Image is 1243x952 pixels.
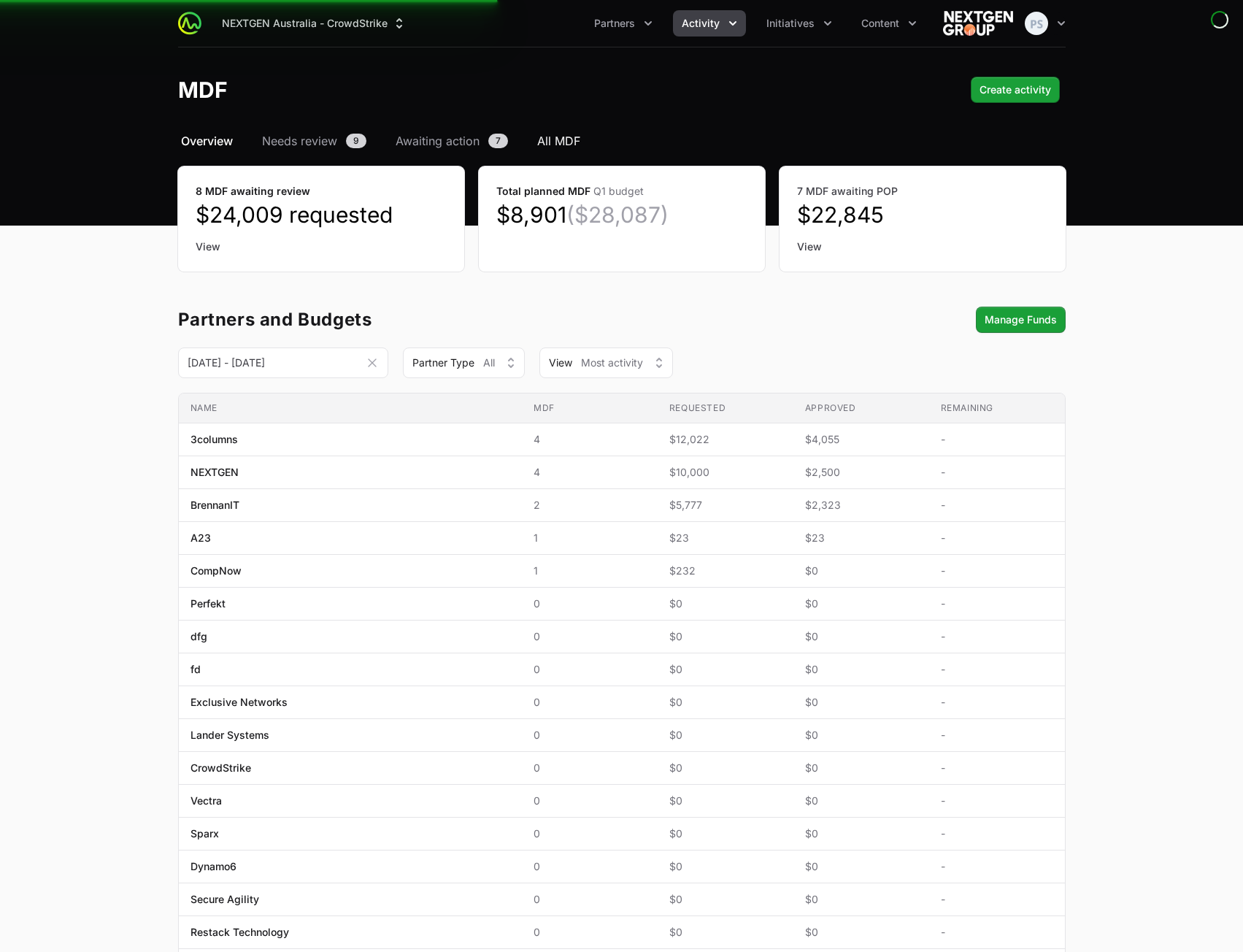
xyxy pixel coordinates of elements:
[805,826,917,841] span: $0
[534,498,646,513] span: 2
[178,77,228,103] h1: MDF
[196,201,447,228] dd: $24,009 requested
[259,132,369,150] a: Needs review9
[191,465,239,480] span: NEXTGEN
[191,925,289,940] span: Restack Technology
[941,925,1053,940] span: -
[201,10,925,37] div: Main navigation
[196,184,447,199] dt: 8 MDF awaiting review
[178,132,236,150] a: Overview
[191,892,259,907] span: Secure Agility
[488,134,508,148] span: 7
[594,16,635,31] span: Partners
[191,498,239,513] span: BrennanIT
[669,662,782,677] span: $0
[549,356,572,370] span: View
[534,892,646,907] span: 0
[669,925,782,940] span: $0
[412,356,474,370] span: Partner Type
[793,394,929,423] th: Approved
[853,10,925,37] button: Content
[805,465,917,480] span: $2,500
[941,596,1053,611] span: -
[941,629,1053,644] span: -
[534,432,646,447] span: 4
[805,629,917,644] span: $0
[593,185,644,197] span: Q1 budget
[941,662,1053,677] span: -
[393,132,511,150] a: Awaiting action7
[929,394,1065,423] th: Remaining
[669,629,782,644] span: $0
[805,892,917,907] span: $0
[669,794,782,808] span: $0
[191,695,288,710] span: Exclusive Networks
[941,794,1053,808] span: -
[191,662,201,677] span: fd
[669,761,782,775] span: $0
[941,859,1053,874] span: -
[805,728,917,742] span: $0
[758,10,841,37] div: Initiatives menu
[585,10,661,37] div: Partners menu
[971,77,1060,103] div: Primary actions
[534,794,646,808] span: 0
[496,184,747,199] dt: Total planned MDF
[805,432,917,447] span: $4,055
[853,10,925,37] div: Content menu
[941,695,1053,710] span: -
[673,10,746,37] button: Activity
[191,564,242,578] span: CompNow
[196,239,447,254] a: View
[178,348,1066,378] section: MDF overview filters
[181,132,233,150] span: Overview
[191,859,236,874] span: Dynamo6
[805,794,917,808] span: $0
[805,859,917,874] span: $0
[941,892,1053,907] span: -
[766,16,815,31] span: Initiatives
[191,728,269,742] span: Lander Systems
[861,16,899,31] span: Content
[669,498,782,513] span: $5,777
[178,353,388,372] div: Date range picker
[534,629,646,644] span: 0
[213,10,415,37] button: NEXTGEN Australia - CrowdStrike
[213,10,415,37] div: Supplier switch menu
[534,662,646,677] span: 0
[805,531,917,545] span: $23
[483,356,495,370] span: All
[396,132,480,150] span: Awaiting action
[534,695,646,710] span: 0
[669,432,782,447] span: $12,022
[797,184,1048,199] dt: 7 MDF awaiting POP
[191,596,226,611] span: Perfekt
[539,348,673,378] button: ViewMost activity
[534,596,646,611] span: 0
[534,925,646,940] span: 0
[669,531,782,545] span: $23
[179,394,522,423] th: Name
[673,10,746,37] div: Activity menu
[943,9,1013,38] img: NEXTGEN Australia
[805,695,917,710] span: $0
[669,892,782,907] span: $0
[941,498,1053,513] span: -
[669,465,782,480] span: $10,000
[941,465,1053,480] span: -
[522,394,658,423] th: MDF
[976,307,1066,333] button: Manage Funds
[178,311,372,329] h3: Partners and Budgets
[191,531,211,545] span: A23
[496,201,747,228] dd: $8,901
[980,81,1051,99] span: Create activity
[178,132,1066,150] nav: MDF navigation
[669,728,782,742] span: $0
[191,761,251,775] span: CrowdStrike
[581,356,643,370] span: Most activity
[797,239,1048,254] a: View
[191,826,219,841] span: Sparx
[941,728,1053,742] span: -
[534,826,646,841] span: 0
[403,348,525,378] button: Partner TypeAll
